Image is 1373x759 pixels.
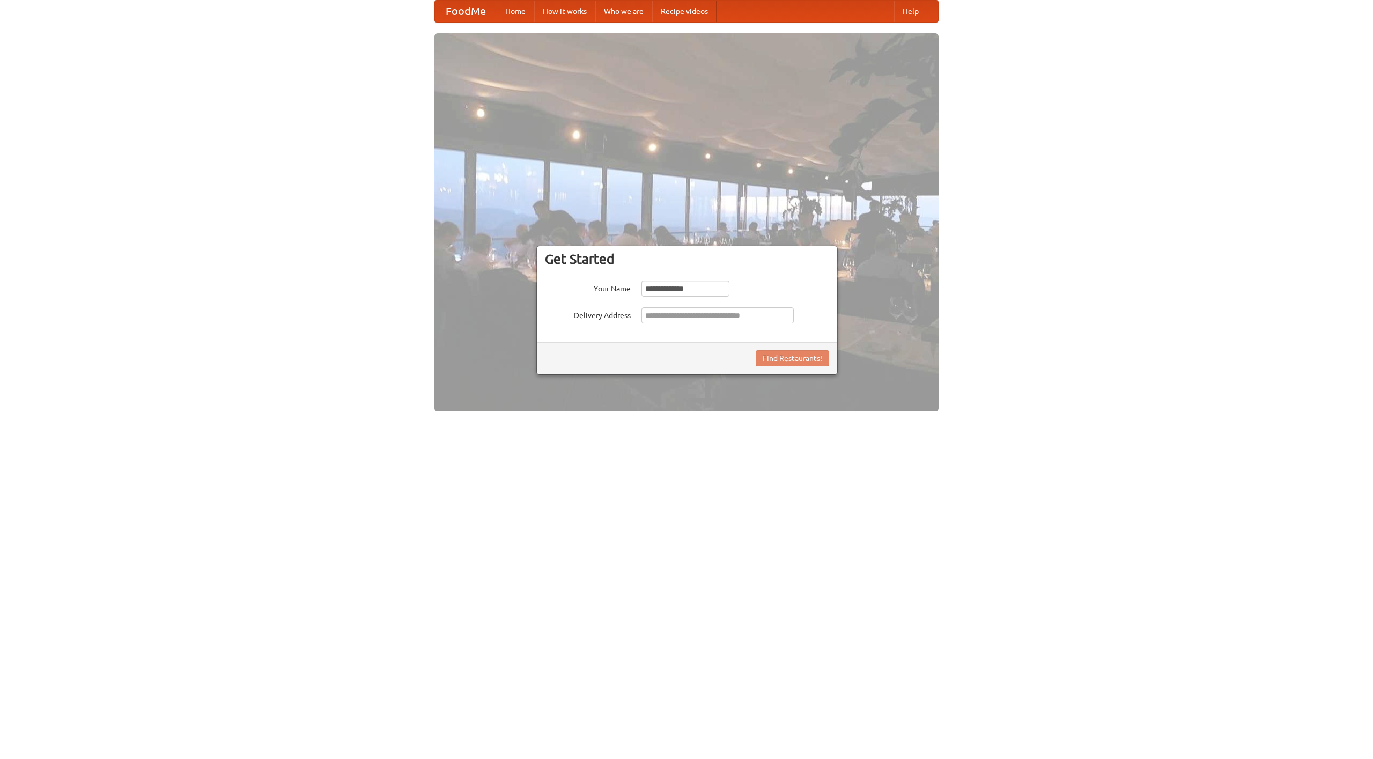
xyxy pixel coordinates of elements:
h3: Get Started [545,251,829,267]
a: Who we are [595,1,652,22]
label: Your Name [545,281,631,294]
a: FoodMe [435,1,497,22]
a: How it works [534,1,595,22]
a: Help [894,1,927,22]
label: Delivery Address [545,307,631,321]
a: Home [497,1,534,22]
button: Find Restaurants! [756,350,829,366]
a: Recipe videos [652,1,717,22]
